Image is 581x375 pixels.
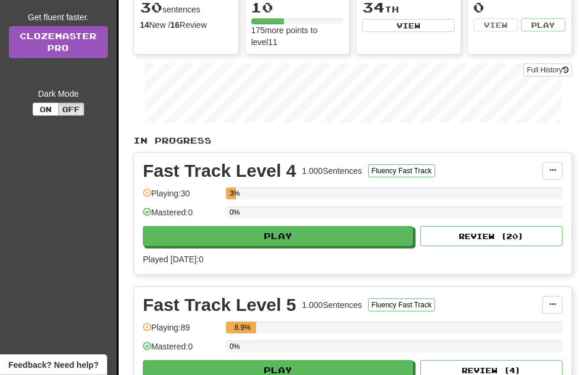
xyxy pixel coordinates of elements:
button: On [33,103,59,116]
div: 3% [229,188,236,199]
div: 8.9% [229,322,256,333]
div: Playing: 89 [143,322,220,341]
div: Fast Track Level 4 [143,162,296,180]
button: Review (20) [420,226,563,246]
div: Dark Mode [9,88,108,100]
div: Fast Track Level 5 [143,296,296,314]
a: ClozemasterPro [9,26,108,58]
div: Mastered: 0 [143,206,220,226]
div: 1.000 Sentences [302,299,362,311]
button: Fluency Fast Track [368,164,435,177]
div: Get fluent faster. [9,11,108,23]
div: Mastered: 0 [143,341,220,360]
strong: 16 [170,20,180,30]
button: Full History [523,63,572,77]
span: Played [DATE]: 0 [143,255,203,264]
div: 175 more points to level 11 [251,24,344,48]
p: In Progress [133,135,572,147]
button: View [362,19,455,32]
span: Open feedback widget [8,359,98,371]
div: New / Review [140,19,232,31]
div: 1.000 Sentences [302,165,362,177]
button: Fluency Fast Track [368,298,435,312]
div: Playing: 30 [143,188,220,207]
button: Play [521,18,566,31]
button: Off [58,103,84,116]
button: Play [143,226,413,246]
strong: 14 [140,20,149,30]
button: View [474,18,518,31]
